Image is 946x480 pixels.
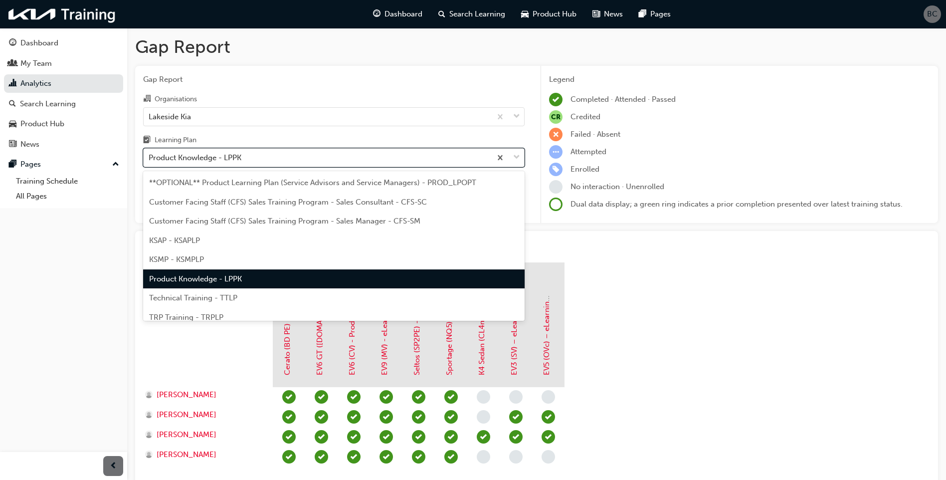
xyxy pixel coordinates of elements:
button: BC [924,5,941,23]
span: Technical Training - TTLP [149,293,237,302]
span: learningRecordVerb_PASS-icon [477,430,490,444]
img: kia-training [5,4,120,24]
div: Organisations [155,94,197,104]
span: news-icon [9,140,16,149]
span: [PERSON_NAME] [157,389,216,401]
div: Product Knowledge - LPPK [149,152,241,164]
button: Pages [4,155,123,174]
span: learningRecordVerb_PASS-icon [444,410,458,424]
span: car-icon [9,120,16,129]
span: learningRecordVerb_PASS-icon [282,390,296,404]
span: Dual data display; a green ring indicates a prior completion presented over latest training status. [570,200,903,209]
span: learningRecordVerb_PASS-icon [444,430,458,444]
span: Product Hub [533,8,576,20]
span: No interaction · Unenrolled [570,182,664,191]
span: learningRecordVerb_NONE-icon [542,390,555,404]
span: learningRecordVerb_PASS-icon [509,410,523,424]
span: [PERSON_NAME] [157,429,216,441]
span: learningRecordVerb_PASS-icon [444,390,458,404]
span: car-icon [521,8,529,20]
a: [PERSON_NAME] [145,429,263,441]
a: EV9 (MV) - eLearning Module [380,274,389,375]
span: Gap Report [143,74,525,85]
span: Failed · Absent [570,130,620,139]
span: Dashboard [384,8,422,20]
span: Completed · Attended · Passed [570,95,676,104]
span: TRP Training - TRPLP [149,313,223,322]
span: pages-icon [9,160,16,169]
span: learningRecordVerb_PASS-icon [542,430,555,444]
button: DashboardMy TeamAnalyticsSearch LearningProduct HubNews [4,32,123,155]
span: news-icon [592,8,600,20]
span: **OPTIONAL** Product Learning Plan (Service Advisors and Service Managers) - PROD_LPOPT [149,178,476,187]
span: learningRecordVerb_NONE-icon [477,410,490,424]
a: EV6 (CV) - Product Guide [348,287,357,375]
span: learningRecordVerb_PASS-icon [315,390,328,404]
span: learningRecordVerb_NONE-icon [542,450,555,464]
span: learningRecordVerb_PASS-icon [379,450,393,464]
span: search-icon [9,100,16,109]
span: Enrolled [570,165,599,174]
span: Credited [570,112,600,121]
a: Seltos (SP2PE) - Product Guide [412,268,421,375]
span: pages-icon [639,8,646,20]
span: Attempted [570,147,606,156]
span: learningRecordVerb_PASS-icon [444,450,458,464]
a: pages-iconPages [631,4,679,24]
div: Search Learning [20,98,76,110]
span: learningRecordVerb_PASS-icon [542,410,555,424]
span: down-icon [513,151,520,164]
span: KSMP - KSMPLP [149,255,204,264]
a: Dashboard [4,34,123,52]
a: search-iconSearch Learning [430,4,513,24]
div: Lakeside Kia [149,111,191,122]
a: news-iconNews [584,4,631,24]
a: car-iconProduct Hub [513,4,584,24]
span: chart-icon [9,79,16,88]
span: learningRecordVerb_PASS-icon [315,450,328,464]
span: guage-icon [9,39,16,48]
span: organisation-icon [143,95,151,104]
span: learningRecordVerb_PASS-icon [412,450,425,464]
span: learningRecordVerb_PASS-icon [347,450,361,464]
span: learningRecordVerb_PASS-icon [379,430,393,444]
a: [PERSON_NAME] [145,449,263,461]
div: Pages [20,159,41,170]
span: learningRecordVerb_COMPLETE-icon [549,93,563,106]
span: learningRecordVerb_NONE-icon [549,180,563,194]
span: search-icon [438,8,445,20]
span: learningRecordVerb_PASS-icon [509,430,523,444]
a: Analytics [4,74,123,93]
span: null-icon [549,110,563,124]
span: learningRecordVerb_FAIL-icon [549,128,563,141]
span: learningRecordVerb_NONE-icon [509,390,523,404]
div: Legend [549,74,930,85]
span: learningRecordVerb_NONE-icon [477,450,490,464]
span: down-icon [513,110,520,123]
span: Pages [650,8,671,20]
span: learningRecordVerb_PASS-icon [347,390,361,404]
span: Search Learning [449,8,505,20]
span: up-icon [112,158,119,171]
span: learningRecordVerb_ATTEMPT-icon [549,145,563,159]
div: Learning Plan [155,135,196,145]
span: learningRecordVerb_PASS-icon [412,430,425,444]
span: people-icon [9,59,16,68]
span: [PERSON_NAME] [157,409,216,421]
span: Customer Facing Staff (CFS) Sales Training Program - Sales Consultant - CFS-SC [149,198,427,207]
a: My Team [4,54,123,73]
span: learningRecordVerb_COMPLETE-icon [379,410,393,424]
span: learningRecordVerb_PASS-icon [282,410,296,424]
div: My Team [20,58,52,69]
span: learningRecordVerb_NONE-icon [477,390,490,404]
span: learningplan-icon [143,136,151,145]
span: learningRecordVerb_PASS-icon [282,450,296,464]
span: learningRecordVerb_NONE-icon [509,450,523,464]
span: learningRecordVerb_PASS-icon [412,410,425,424]
span: learningRecordVerb_PASS-icon [412,390,425,404]
div: Dashboard [20,37,58,49]
span: learningRecordVerb_PASS-icon [347,430,361,444]
span: KSAP - KSAPLP [149,236,200,245]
